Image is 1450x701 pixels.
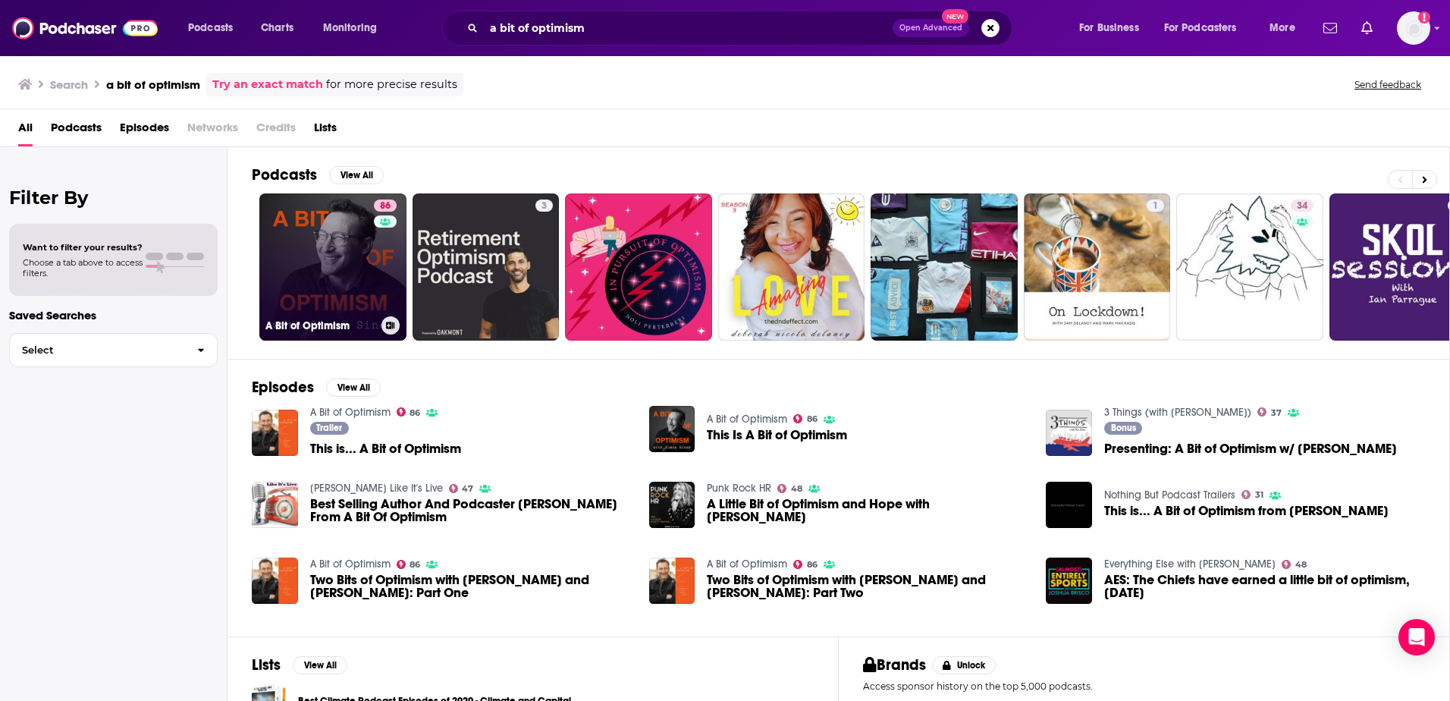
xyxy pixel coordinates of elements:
[310,442,461,455] a: This is... A Bit of Optimism
[1046,482,1092,528] img: This is... A Bit of Optimism from Simon Sinek
[707,429,847,442] a: This Is A Bit of Optimism
[707,482,771,495] a: Punk Rock HR
[707,498,1028,523] span: A Little Bit of Optimism and Hope with [PERSON_NAME]
[316,423,342,432] span: Trailer
[863,655,926,674] h2: Brands
[791,486,802,492] span: 48
[1104,442,1397,455] span: Presenting: A Bit of Optimism w/ [PERSON_NAME]
[1270,17,1295,39] span: More
[1046,558,1092,604] img: AES: The Chiefs have earned a little bit of optimism, 12/20/18
[449,484,474,493] a: 47
[12,14,158,42] a: Podchaser - Follow, Share and Rate Podcasts
[777,484,802,493] a: 48
[1104,558,1276,571] a: Everything Else with Joshua Brisco
[707,574,1028,599] span: Two Bits of Optimism with [PERSON_NAME] and [PERSON_NAME]: Part Two
[1317,15,1343,41] a: Show notifications dropdown
[326,379,381,397] button: View All
[863,681,1425,692] p: Access sponsor history on the top 5,000 podcasts.
[23,257,143,278] span: Choose a tab above to access filters.
[1104,406,1251,419] a: 3 Things (with Ric Elias)
[265,319,375,332] h3: A Bit of Optimism
[1104,574,1425,599] a: AES: The Chiefs have earned a little bit of optimism, 12/20/18
[1024,193,1171,341] a: 1
[1355,15,1379,41] a: Show notifications dropdown
[120,115,169,146] a: Episodes
[1255,492,1263,498] span: 31
[1104,489,1235,501] a: Nothing But Podcast Trailers
[793,560,818,569] a: 86
[457,11,1027,46] div: Search podcasts, credits, & more...
[535,200,553,212] a: 3
[252,482,298,528] img: Best Selling Author And Podcaster Simon Sinek From A Bit Of Optimism
[1271,410,1282,417] span: 37
[410,561,420,568] span: 86
[252,410,298,456] img: This is... A Bit of Optimism
[1164,17,1237,39] span: For Podcasters
[18,115,33,146] span: All
[1154,16,1259,40] button: open menu
[374,200,397,212] a: 86
[106,77,200,92] h3: a bit of optimism
[807,416,818,423] span: 86
[413,193,560,341] a: 3
[541,199,547,214] span: 3
[1176,193,1323,341] a: 34
[893,19,969,37] button: Open AdvancedNew
[1297,199,1307,214] span: 34
[707,558,787,571] a: A Bit of Optimism
[252,165,317,184] h2: Podcasts
[177,16,253,40] button: open menu
[1397,11,1430,45] img: User Profile
[1259,16,1314,40] button: open menu
[252,655,281,674] h2: Lists
[1104,574,1425,599] span: AES: The Chiefs have earned a little bit of optimism, [DATE]
[187,115,238,146] span: Networks
[397,560,421,569] a: 86
[256,115,296,146] span: Credits
[1295,561,1307,568] span: 48
[1397,11,1430,45] button: Show profile menu
[649,406,695,452] img: This Is A Bit of Optimism
[314,115,337,146] span: Lists
[1282,560,1307,569] a: 48
[1241,490,1263,499] a: 31
[649,558,695,604] img: Two Bits of Optimism with Brené Brown and Adam Grant: Part Two
[1069,16,1158,40] button: open menu
[649,482,695,528] img: A Little Bit of Optimism and Hope with Jess Ekstrom
[1046,410,1092,456] img: Presenting: A Bit of Optimism w/ Simon Sinek
[326,76,457,93] span: for more precise results
[1147,200,1164,212] a: 1
[9,308,218,322] p: Saved Searches
[251,16,303,40] a: Charts
[410,410,420,417] span: 86
[312,16,397,40] button: open menu
[212,76,323,93] a: Try an exact match
[1104,505,1389,517] span: This is... A Bit of Optimism from [PERSON_NAME]
[329,166,384,184] button: View All
[484,16,893,40] input: Search podcasts, credits, & more...
[259,193,406,341] a: 86A Bit of Optimism
[293,656,347,674] button: View All
[1257,407,1282,417] a: 37
[1397,11,1430,45] span: Logged in as WE_Broadcast1
[23,242,143,253] span: Want to filter your results?
[188,17,233,39] span: Podcasts
[1350,78,1426,91] button: Send feedback
[793,414,818,423] a: 86
[1079,17,1139,39] span: For Business
[9,187,218,209] h2: Filter By
[310,558,391,571] a: A Bit of Optimism
[310,574,631,599] span: Two Bits of Optimism with [PERSON_NAME] and [PERSON_NAME]: Part One
[323,17,377,39] span: Monitoring
[1104,442,1397,455] a: Presenting: A Bit of Optimism w/ Simon Sinek
[707,574,1028,599] a: Two Bits of Optimism with Brené Brown and Adam Grant: Part Two
[252,165,384,184] a: PodcastsView All
[807,561,818,568] span: 86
